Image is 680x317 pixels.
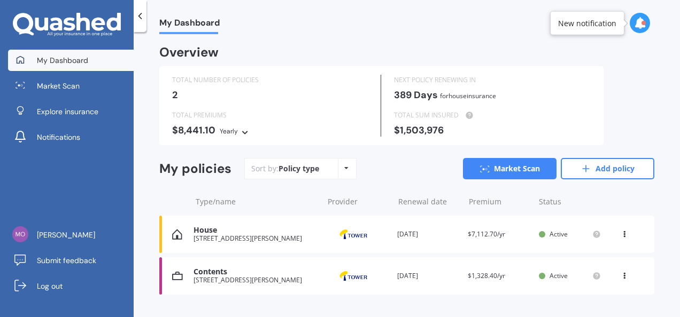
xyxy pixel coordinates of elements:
[550,271,568,280] span: Active
[328,196,390,207] div: Provider
[468,271,505,280] span: $1,328.40/yr
[194,276,318,284] div: [STREET_ADDRESS][PERSON_NAME]
[550,229,568,239] span: Active
[394,89,438,101] b: 389 Days
[8,50,134,71] a: My Dashboard
[398,196,460,207] div: Renewal date
[468,229,505,239] span: $7,112.70/yr
[37,281,63,291] span: Log out
[172,125,368,137] div: $8,441.10
[37,81,80,91] span: Market Scan
[8,101,134,122] a: Explore insurance
[220,126,238,137] div: Yearly
[37,55,88,66] span: My Dashboard
[561,158,654,179] a: Add policy
[8,275,134,297] a: Log out
[469,196,531,207] div: Premium
[12,226,28,242] img: bd0684723324f285f06e553d62d5541a
[172,90,368,100] div: 2
[159,161,231,177] div: My policies
[194,267,318,276] div: Contents
[327,266,380,286] img: Tower
[327,224,380,244] img: Tower
[558,18,616,28] div: New notification
[196,196,319,207] div: Type/name
[172,271,183,281] img: Contents
[8,250,134,271] a: Submit feedback
[8,224,134,245] a: [PERSON_NAME]
[37,229,95,240] span: [PERSON_NAME]
[159,18,220,32] span: My Dashboard
[463,158,557,179] a: Market Scan
[440,91,496,100] span: for House insurance
[172,110,368,121] div: TOTAL PREMIUMS
[37,255,96,266] span: Submit feedback
[539,196,601,207] div: Status
[397,229,459,240] div: [DATE]
[37,132,80,142] span: Notifications
[172,229,182,240] img: House
[279,163,319,174] div: Policy type
[37,106,98,117] span: Explore insurance
[394,125,590,136] div: $1,503,976
[8,75,134,97] a: Market Scan
[194,235,318,242] div: [STREET_ADDRESS][PERSON_NAME]
[8,126,134,148] a: Notifications
[194,226,318,235] div: House
[172,75,368,85] div: TOTAL NUMBER OF POLICIES
[394,75,590,85] div: NEXT POLICY RENEWING IN
[397,271,459,281] div: [DATE]
[159,47,219,58] div: Overview
[394,110,590,121] div: TOTAL SUM INSURED
[251,163,319,174] div: Sort by:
